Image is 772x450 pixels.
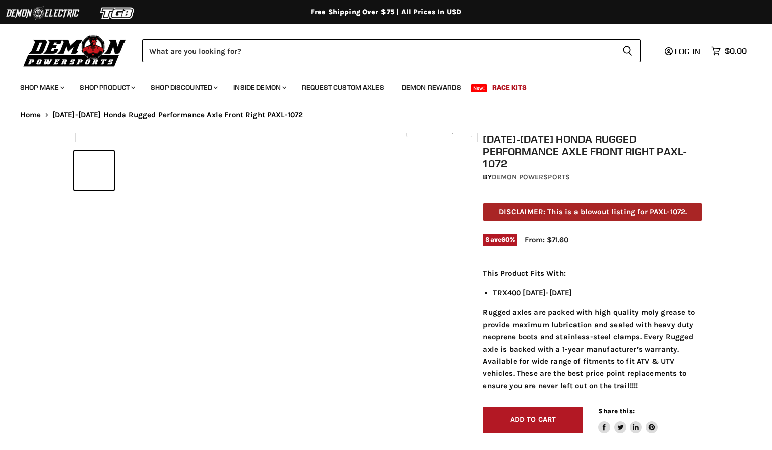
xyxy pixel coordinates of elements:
ul: Main menu [13,73,744,98]
a: Inside Demon [226,77,292,98]
div: by [483,172,702,183]
span: From: $71.60 [525,235,568,244]
span: Add to cart [510,415,556,424]
aside: Share this: [598,407,658,433]
span: Share this: [598,407,634,415]
span: 60 [501,236,510,243]
a: Demon Powersports [492,173,570,181]
button: Add to cart [483,407,583,433]
a: Log in [660,47,706,56]
a: Shop Product [72,77,141,98]
form: Product [142,39,641,62]
span: New! [471,84,488,92]
img: Demon Powersports [20,33,130,68]
a: Home [20,111,41,119]
a: Shop Discounted [143,77,224,98]
div: Rugged axles are packed with high quality moly grease to provide maximum lubrication and sealed w... [483,267,702,392]
a: Demon Rewards [394,77,469,98]
p: This Product Fits With: [483,267,702,279]
h1: [DATE]-[DATE] Honda Rugged Performance Axle Front Right PAXL-1072 [483,133,702,170]
span: Log in [675,46,700,56]
a: $0.00 [706,44,752,58]
span: Click to expand [411,126,467,134]
li: TRX400 [DATE]-[DATE] [493,287,702,299]
span: $0.00 [725,46,747,56]
button: Search [614,39,641,62]
img: Demon Electric Logo 2 [5,4,80,23]
a: Shop Make [13,77,70,98]
a: Race Kits [485,77,534,98]
input: Search [142,39,614,62]
button: 1995-2003 Honda Rugged Performance Axle Front Right PAXL-1072 thumbnail [74,151,114,190]
span: [DATE]-[DATE] Honda Rugged Performance Axle Front Right PAXL-1072 [52,111,303,119]
img: TGB Logo 2 [80,4,155,23]
p: DISCLAIMER: This is a blowout listing for PAXL-1072. [483,203,702,221]
a: Request Custom Axles [294,77,392,98]
span: Save % [483,234,517,245]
